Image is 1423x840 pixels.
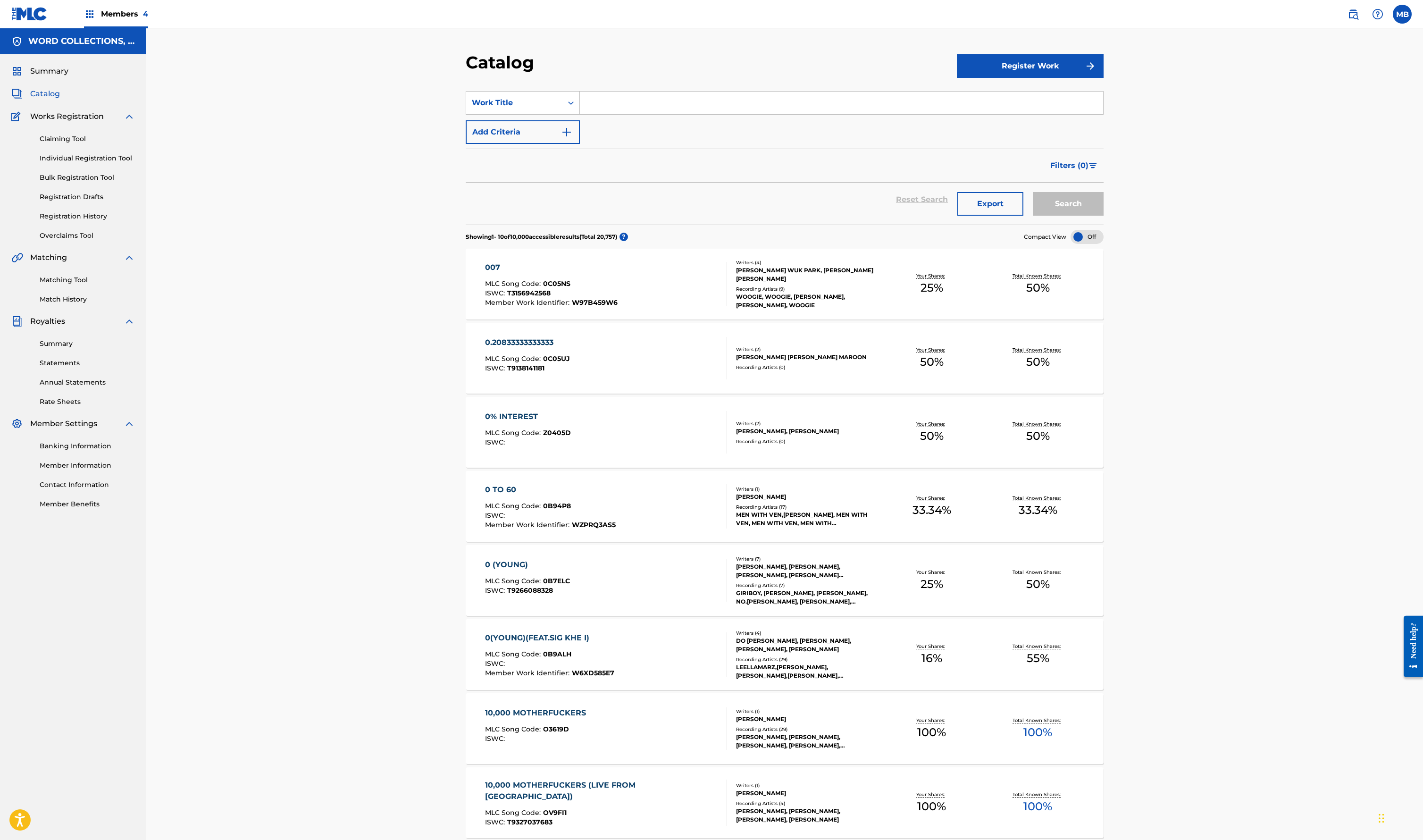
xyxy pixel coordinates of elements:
[1019,502,1057,519] span: 33.34 %
[736,663,879,680] div: LEELLAMARZ,[PERSON_NAME], [PERSON_NAME],[PERSON_NAME], [PERSON_NAME], [PERSON_NAME], [PERSON_NAME]
[917,798,946,815] span: 100 %
[1013,346,1063,353] p: Total Known Shares:
[736,259,879,266] div: Writers ( 4 )
[1026,353,1050,370] span: 50 %
[736,286,879,293] div: Recording Artists ( 9 )
[466,767,1104,838] a: 10,000 MOTHERFUCKERS (LIVE FROM [GEOGRAPHIC_DATA])MLC Song Code:OV9FI1ISWC:T9327037683Writers (1)...
[11,7,48,21] img: MLC Logo
[1013,495,1063,502] p: Total Known Shares:
[30,418,97,429] span: Member Settings
[916,569,947,576] p: Your Shares:
[11,66,23,77] img: Summary
[1085,60,1096,72] img: f7272a7cc735f4ea7f67.svg
[472,97,557,109] div: Work Title
[507,818,552,826] span: T9327037683
[736,656,879,663] div: Recording Artists ( 29 )
[124,418,135,429] img: expand
[485,502,543,510] span: MLC Song Code :
[543,354,570,363] span: 0C05UJ
[485,559,570,571] div: 0 (YOUNG)
[736,637,879,654] div: DO [PERSON_NAME], [PERSON_NAME], [PERSON_NAME], [PERSON_NAME]
[11,111,24,122] img: Works Registration
[736,486,879,493] div: Writers ( 1 )
[957,54,1104,78] button: Register Work
[40,499,135,509] a: Member Benefits
[466,52,539,73] h2: Catalog
[1013,272,1063,279] p: Total Known Shares:
[1026,279,1050,296] span: 50 %
[485,364,507,372] span: ISWC :
[485,808,543,817] span: MLC Song Code :
[485,632,614,644] div: 0(YOUNG)(FEAT.SIG KHE I)
[11,66,68,77] a: SummarySummary
[30,66,68,77] span: Summary
[561,126,572,138] img: 9d2ae6d4665cec9f34b9.svg
[543,428,571,437] span: Z0405D
[1024,233,1066,241] span: Compact View
[920,428,944,445] span: 50 %
[736,782,879,789] div: Writers ( 1 )
[736,555,879,563] div: Writers ( 7 )
[485,586,507,595] span: ISWC :
[485,428,543,437] span: MLC Song Code :
[736,511,879,528] div: MEN WITH VEN,[PERSON_NAME], MEN WITH VEN, MEN WITH VEN, MEN WITH [PERSON_NAME],[PERSON_NAME] & [P...
[916,643,947,650] p: Your Shares:
[736,353,879,361] div: [PERSON_NAME] [PERSON_NAME] MAROON
[543,577,570,585] span: 0B7ELC
[1013,791,1063,798] p: Total Known Shares:
[466,693,1104,764] a: 10,000 MOTHERFUCKERSMLC Song Code:O3619DISWC:Writers (1)[PERSON_NAME]Recording Artists (29)[PERSO...
[124,316,135,327] img: expand
[1027,650,1049,667] span: 55 %
[736,293,879,310] div: WOOGIE, WOOGIE, [PERSON_NAME], [PERSON_NAME], WOOGIE
[40,134,135,144] a: Claiming Tool
[736,733,879,750] div: [PERSON_NAME], [PERSON_NAME], [PERSON_NAME], [PERSON_NAME], [PERSON_NAME]
[736,346,879,353] div: Writers ( 2 )
[736,266,879,283] div: [PERSON_NAME] WUK PARK, [PERSON_NAME] [PERSON_NAME]
[84,8,95,20] img: Top Rightsholders
[124,111,135,122] img: expand
[916,717,947,724] p: Your Shares:
[736,589,879,606] div: GIRIBOY, [PERSON_NAME], [PERSON_NAME], NO.[PERSON_NAME], [PERSON_NAME], [PERSON_NAME], [PERSON_NA...
[485,577,543,585] span: MLC Song Code :
[1376,795,1423,840] iframe: Chat Widget
[485,354,543,363] span: MLC Song Code :
[916,495,947,502] p: Your Shares:
[1013,717,1063,724] p: Total Known Shares:
[736,493,879,501] div: [PERSON_NAME]
[736,427,879,436] div: [PERSON_NAME], [PERSON_NAME]
[485,780,720,802] div: 10,000 MOTHERFUCKERS (LIVE FROM [GEOGRAPHIC_DATA])
[1393,5,1412,24] div: User Menu
[736,708,879,715] div: Writers ( 1 )
[736,726,879,733] div: Recording Artists ( 29 )
[485,298,572,307] span: Member Work Identifier :
[543,279,570,288] span: 0C05NS
[28,36,135,47] h5: WORD COLLECTIONS, INC.
[40,192,135,202] a: Registration Drafts
[1023,724,1052,741] span: 100 %
[1026,428,1050,445] span: 50 %
[916,791,947,798] p: Your Shares:
[466,233,617,241] p: Showing 1 - 10 of 10,000 accessible results (Total 20,757 )
[736,789,879,798] div: [PERSON_NAME]
[485,262,618,273] div: 007
[485,289,507,297] span: ISWC :
[40,397,135,407] a: Rate Sheets
[30,316,65,327] span: Royalties
[1089,163,1097,168] img: filter
[736,630,879,637] div: Writers ( 4 )
[1379,804,1384,832] div: Drag
[485,725,543,733] span: MLC Song Code :
[466,545,1104,616] a: 0 (YOUNG)MLC Song Code:0B7ELCISWC:T9266088328Writers (7)[PERSON_NAME], [PERSON_NAME], [PERSON_NAM...
[40,358,135,368] a: Statements
[912,502,951,519] span: 33.34 %
[917,724,946,741] span: 100 %
[485,707,591,719] div: 10,000 MOTHERFUCKERS
[736,420,879,427] div: Writers ( 2 )
[11,316,23,327] img: Royalties
[40,231,135,241] a: Overclaims Tool
[1013,569,1063,576] p: Total Known Shares:
[40,294,135,304] a: Match History
[1372,8,1383,20] img: help
[30,88,60,100] span: Catalog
